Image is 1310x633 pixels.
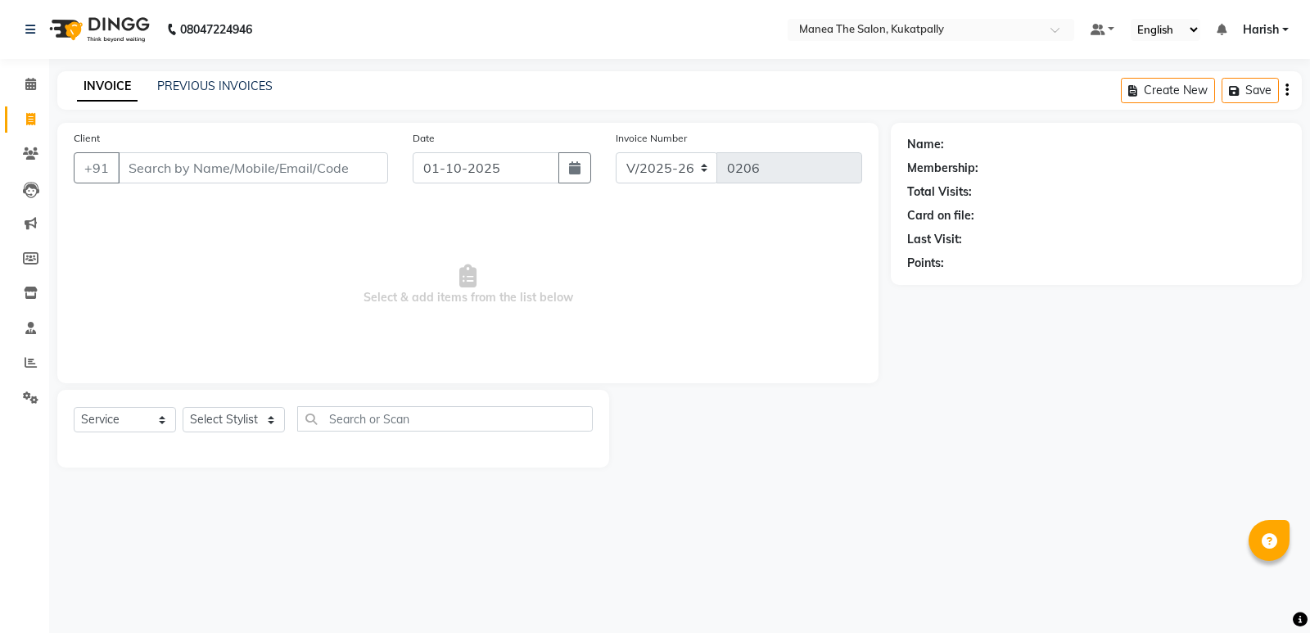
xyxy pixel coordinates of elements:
div: Points: [907,255,944,272]
button: Save [1222,78,1279,103]
span: Select & add items from the list below [74,203,862,367]
img: logo [42,7,154,52]
div: Card on file: [907,207,974,224]
input: Search by Name/Mobile/Email/Code [118,152,388,183]
div: Membership: [907,160,978,177]
div: Total Visits: [907,183,972,201]
a: PREVIOUS INVOICES [157,79,273,93]
div: Name: [907,136,944,153]
span: Harish [1243,21,1279,38]
button: +91 [74,152,120,183]
label: Client [74,131,100,146]
label: Date [413,131,435,146]
b: 08047224946 [180,7,252,52]
input: Search or Scan [297,406,593,432]
div: Last Visit: [907,231,962,248]
button: Create New [1121,78,1215,103]
label: Invoice Number [616,131,687,146]
iframe: chat widget [1241,567,1294,617]
a: INVOICE [77,72,138,102]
